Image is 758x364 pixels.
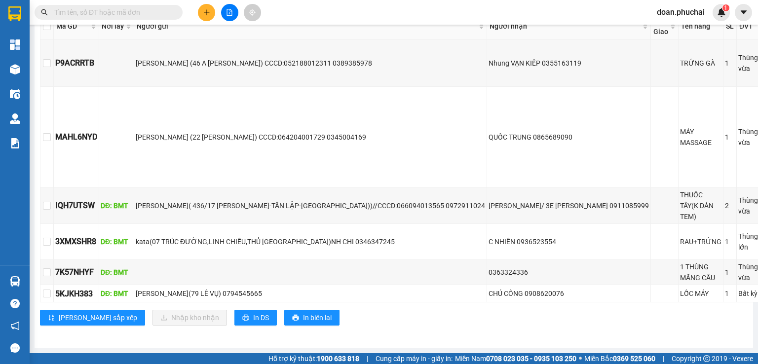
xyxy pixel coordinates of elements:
[489,200,649,211] div: [PERSON_NAME]/ 3E [PERSON_NAME] 0911085999
[101,236,132,247] div: DĐ: BMT
[8,6,21,21] img: logo-vxr
[579,357,582,361] span: ⚪️
[723,13,737,40] th: SL
[10,299,20,308] span: question-circle
[367,353,368,364] span: |
[55,131,97,143] div: MAHL6NYD
[489,132,649,143] div: QUỐC TRUNG 0865689090
[725,267,735,278] div: 1
[722,4,729,11] sup: 1
[54,7,171,18] input: Tìm tên, số ĐT hoặc mã đơn
[455,353,576,364] span: Miền Nam
[101,288,132,299] div: DĐ: BMT
[249,9,256,16] span: aim
[489,288,649,299] div: CHÚ CÔNG 0908620076
[649,6,713,18] span: doan.phuchai
[489,267,649,278] div: 0363324336
[489,58,649,69] div: Nhung VẠN KIẾP 0355163119
[54,40,99,87] td: P9ACRRTB
[48,314,55,322] span: sort-ascending
[54,285,99,302] td: 5KJKH383
[486,355,576,363] strong: 0708 023 035 - 0935 103 250
[725,200,735,211] div: 2
[10,64,20,74] img: warehouse-icon
[101,200,132,211] div: DĐ: BMT
[680,126,721,148] div: MÁY MASSAGE
[40,310,145,326] button: sort-ascending[PERSON_NAME] sắp xếp
[136,288,485,299] div: [PERSON_NAME](79 LÊ VỤ) 0794545665
[376,353,453,364] span: Cung cấp máy in - giấy in:
[738,231,758,253] div: Thùng lớn
[284,310,340,326] button: printerIn biên lai
[653,15,668,37] span: ĐC Giao
[10,321,20,330] span: notification
[679,13,723,40] th: Tên hàng
[717,8,726,17] img: icon-new-feature
[10,113,20,124] img: warehouse-icon
[10,276,20,287] img: warehouse-icon
[234,310,277,326] button: printerIn DS
[680,189,721,222] div: THUỐC TÂY(K DÁN TEM)
[317,355,359,363] strong: 1900 633 818
[268,353,359,364] span: Hỗ trợ kỹ thuật:
[221,4,238,21] button: file-add
[55,57,97,69] div: P9ACRRTB
[152,310,227,326] button: downloadNhập kho nhận
[738,195,758,217] div: Thùng vừa
[226,9,233,16] span: file-add
[303,312,332,323] span: In biên lai
[55,288,97,300] div: 5KJKH383
[54,260,99,285] td: 7K57NHYF
[724,4,727,11] span: 1
[584,353,655,364] span: Miền Bắc
[10,39,20,50] img: dashboard-icon
[738,288,758,299] div: Bất kỳ
[680,58,721,69] div: TRỨNG GÀ
[663,353,664,364] span: |
[55,235,97,248] div: 3XMXSHR8
[136,58,485,69] div: [PERSON_NAME] (46 A [PERSON_NAME]) CCCD:052188012311 0389385978
[738,52,758,74] div: Thùng vừa
[242,314,249,322] span: printer
[680,261,721,283] div: 1 THÙNG MÃNG CẦU
[55,266,97,278] div: 7K57NHYF
[244,4,261,21] button: aim
[198,4,215,21] button: plus
[738,126,758,148] div: Thùng vừa
[54,188,99,224] td: IQH7UTSW
[59,312,137,323] span: [PERSON_NAME] sắp xếp
[136,236,485,247] div: kata(07 TRÚC ĐƯỜNG,LINH CHIỂU,THỦ [GEOGRAPHIC_DATA])NH CHI 0346347245
[10,343,20,353] span: message
[738,261,758,283] div: Thùng vừa
[490,21,641,32] span: Người nhận
[725,288,735,299] div: 1
[489,236,649,247] div: C NHIÊN 0936523554
[725,58,735,69] div: 1
[10,89,20,99] img: warehouse-icon
[41,9,48,16] span: search
[136,132,485,143] div: [PERSON_NAME] (22 [PERSON_NAME]) CCCD:064204001729 0345004169
[725,236,735,247] div: 1
[725,132,735,143] div: 1
[739,8,748,17] span: caret-down
[292,314,299,322] span: printer
[10,138,20,148] img: solution-icon
[613,355,655,363] strong: 0369 525 060
[56,21,89,32] span: Mã GD
[55,199,97,212] div: IQH7UTSW
[54,87,99,188] td: MAHL6NYD
[703,355,710,362] span: copyright
[735,4,752,21] button: caret-down
[253,312,269,323] span: In DS
[203,9,210,16] span: plus
[680,236,721,247] div: RAU+TRỨNG
[101,267,132,278] div: DĐ: BMT
[54,224,99,260] td: 3XMXSHR8
[102,21,124,32] span: Nơi lấy
[680,288,721,299] div: LỐC MÁY
[137,21,477,32] span: Người gửi
[136,200,485,211] div: [PERSON_NAME]( 436/17 [PERSON_NAME]-TÂN LẬP-[GEOGRAPHIC_DATA]))//CCCD:066094013565 0972911024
